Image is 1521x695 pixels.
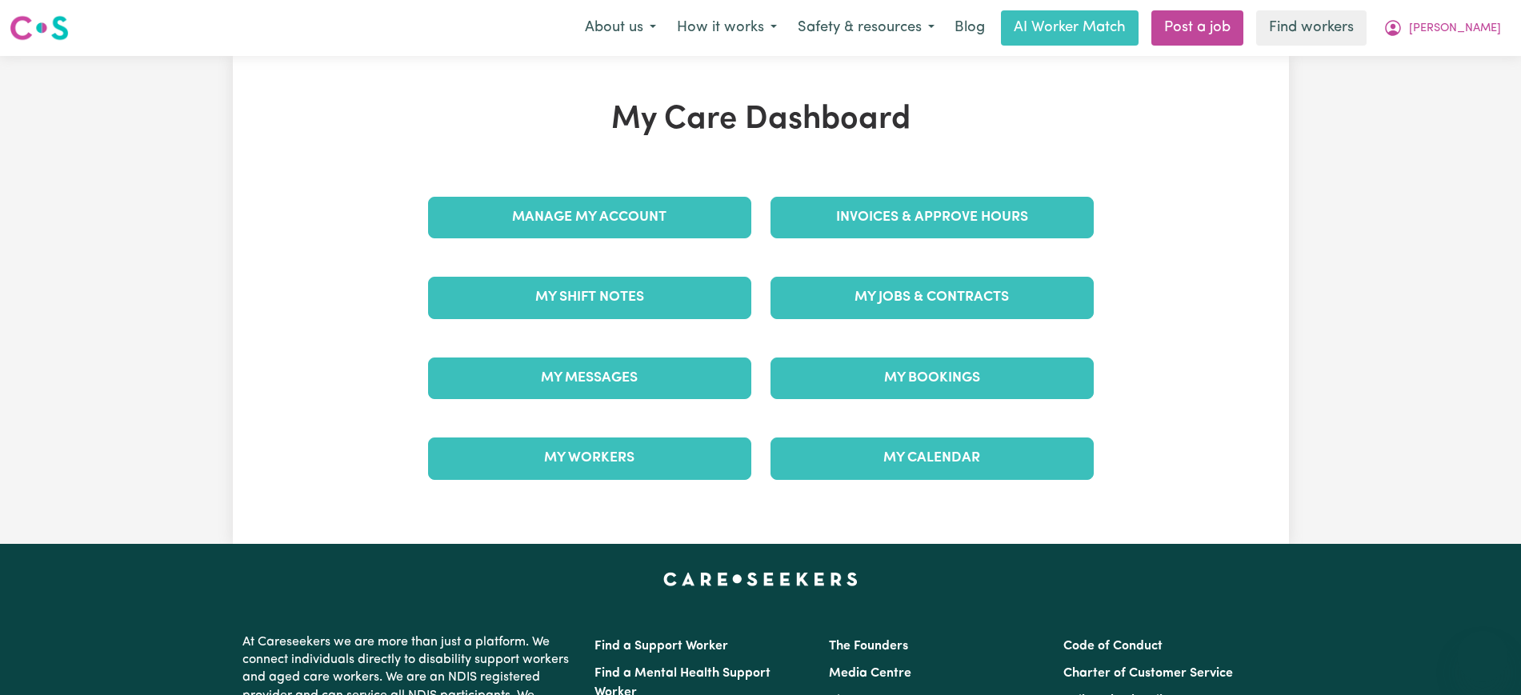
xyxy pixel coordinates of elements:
[945,10,995,46] a: Blog
[574,11,666,45] button: About us
[428,437,751,479] a: My Workers
[594,640,728,653] a: Find a Support Worker
[428,277,751,318] a: My Shift Notes
[829,667,911,680] a: Media Centre
[771,197,1094,238] a: Invoices & Approve Hours
[418,101,1103,139] h1: My Care Dashboard
[10,10,69,46] a: Careseekers logo
[1001,10,1139,46] a: AI Worker Match
[1373,11,1511,45] button: My Account
[1409,20,1501,38] span: [PERSON_NAME]
[829,640,908,653] a: The Founders
[428,197,751,238] a: Manage My Account
[428,357,751,399] a: My Messages
[771,357,1094,399] a: My Bookings
[1151,10,1243,46] a: Post a job
[771,437,1094,479] a: My Calendar
[771,277,1094,318] a: My Jobs & Contracts
[1256,10,1367,46] a: Find workers
[1063,640,1163,653] a: Code of Conduct
[666,11,787,45] button: How it works
[10,14,69,42] img: Careseekers logo
[787,11,945,45] button: Safety & resources
[663,573,858,585] a: Careseekers home page
[1063,667,1233,680] a: Charter of Customer Service
[1457,631,1508,682] iframe: Button to launch messaging window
